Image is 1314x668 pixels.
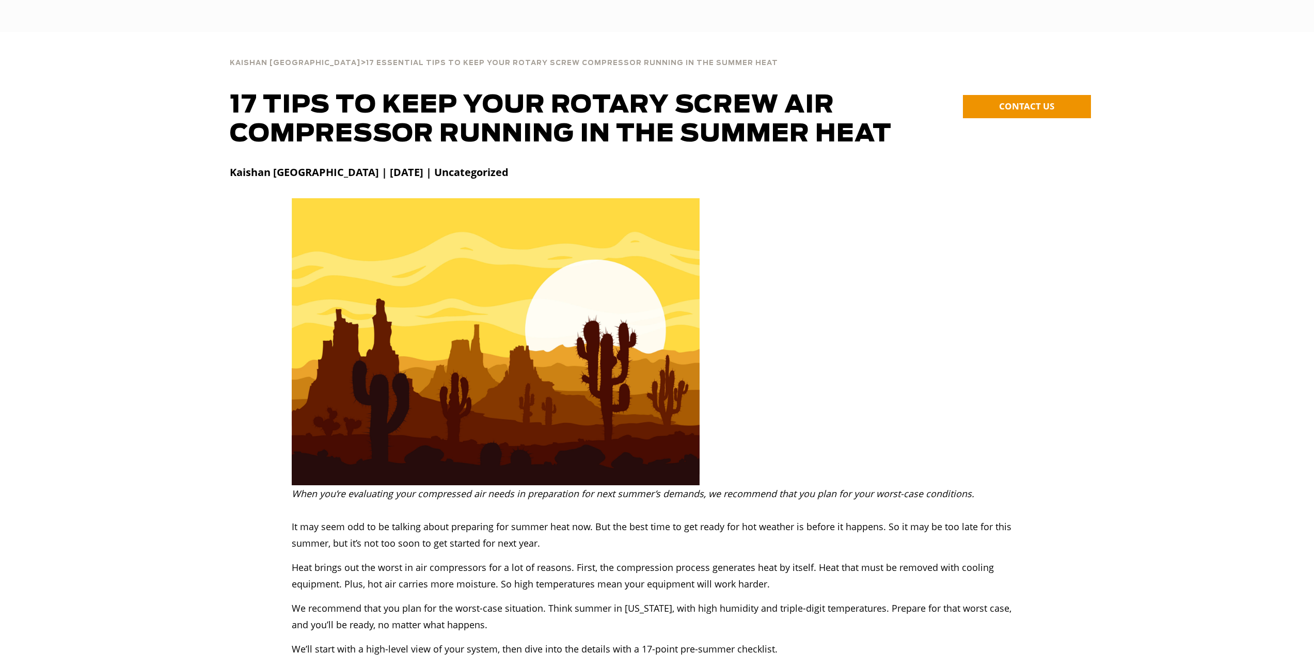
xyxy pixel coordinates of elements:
[292,518,1023,551] p: It may seem odd to be talking about preparing for summer heat now. But the best time to get ready...
[366,58,778,67] a: 17 Essential Tips to Keep Your Rotary Screw Compressor Running in the Summer Heat
[230,165,509,179] strong: Kaishan [GEOGRAPHIC_DATA] | [DATE] | Uncategorized
[230,47,778,71] div: >
[366,60,778,67] span: 17 Essential Tips to Keep Your Rotary Screw Compressor Running in the Summer Heat
[292,600,1023,633] p: We recommend that you plan for the worst-case situation. Think summer in [US_STATE], with high hu...
[292,198,700,485] img: 17 Essential Tips to Keep Your Rotary Screw Compressor Running in the Summer Heat
[230,91,911,149] h1: 17 Tips to Keep Your Rotary Screw Air Compressor Running in the Summer Heat
[963,95,1091,118] a: CONTACT US
[230,58,360,67] a: Kaishan [GEOGRAPHIC_DATA]
[999,100,1054,112] span: CONTACT US
[292,559,1023,592] p: Heat brings out the worst in air compressors for a lot of reasons. First, the compression process...
[292,487,974,500] em: When you’re evaluating your compressed air needs in preparation for next summer’s demands, we rec...
[230,60,360,67] span: Kaishan [GEOGRAPHIC_DATA]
